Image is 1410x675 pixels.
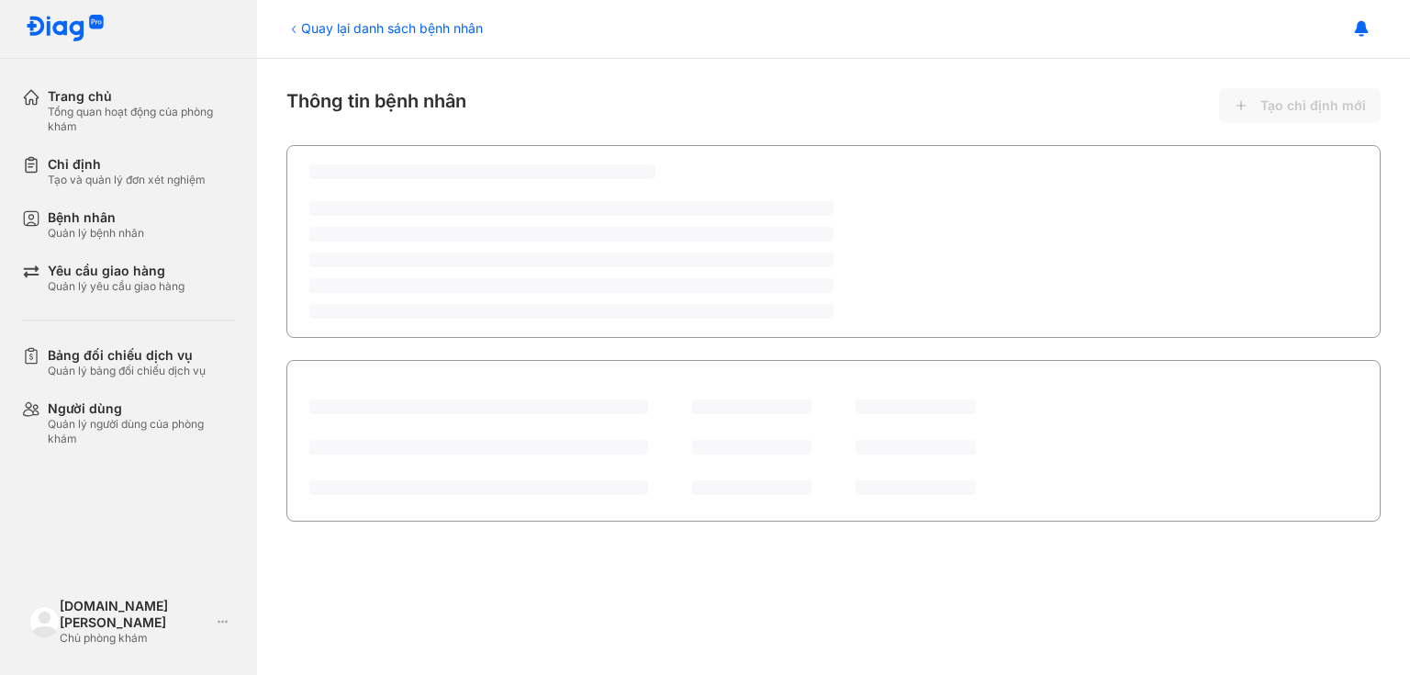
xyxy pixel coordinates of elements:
div: [DOMAIN_NAME] [PERSON_NAME] [60,598,210,631]
button: Tạo chỉ định mới [1219,88,1381,123]
div: Quản lý yêu cầu giao hàng [48,279,185,294]
div: Quay lại danh sách bệnh nhân [286,18,483,38]
span: ‌ [692,480,812,495]
span: ‌ [309,253,834,267]
div: Quản lý bệnh nhân [48,226,144,241]
span: ‌ [856,480,976,495]
span: ‌ [856,440,976,455]
div: Chỉ định [48,156,206,173]
div: Thông tin bệnh nhân [286,88,1381,123]
span: ‌ [309,227,834,242]
div: Người dùng [48,400,235,417]
div: Trang chủ [48,88,235,105]
div: Bệnh nhân [48,209,144,226]
span: ‌ [692,440,812,455]
img: logo [26,15,105,43]
div: Lịch sử chỉ định [309,377,420,399]
span: ‌ [309,304,834,319]
span: ‌ [309,440,648,455]
span: Tạo chỉ định mới [1260,97,1366,114]
img: logo [29,606,60,636]
span: ‌ [309,399,648,414]
div: Yêu cầu giao hàng [48,263,185,279]
span: ‌ [856,399,976,414]
div: Tổng quan hoạt động của phòng khám [48,105,235,134]
span: ‌ [309,164,655,179]
div: Chủ phòng khám [60,631,210,646]
div: Quản lý bảng đối chiếu dịch vụ [48,364,206,378]
span: ‌ [309,278,834,293]
span: ‌ [309,201,834,216]
span: ‌ [692,399,812,414]
div: Bảng đối chiếu dịch vụ [48,347,206,364]
span: ‌ [309,480,648,495]
div: Tạo và quản lý đơn xét nghiệm [48,173,206,187]
div: Quản lý người dùng của phòng khám [48,417,235,446]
